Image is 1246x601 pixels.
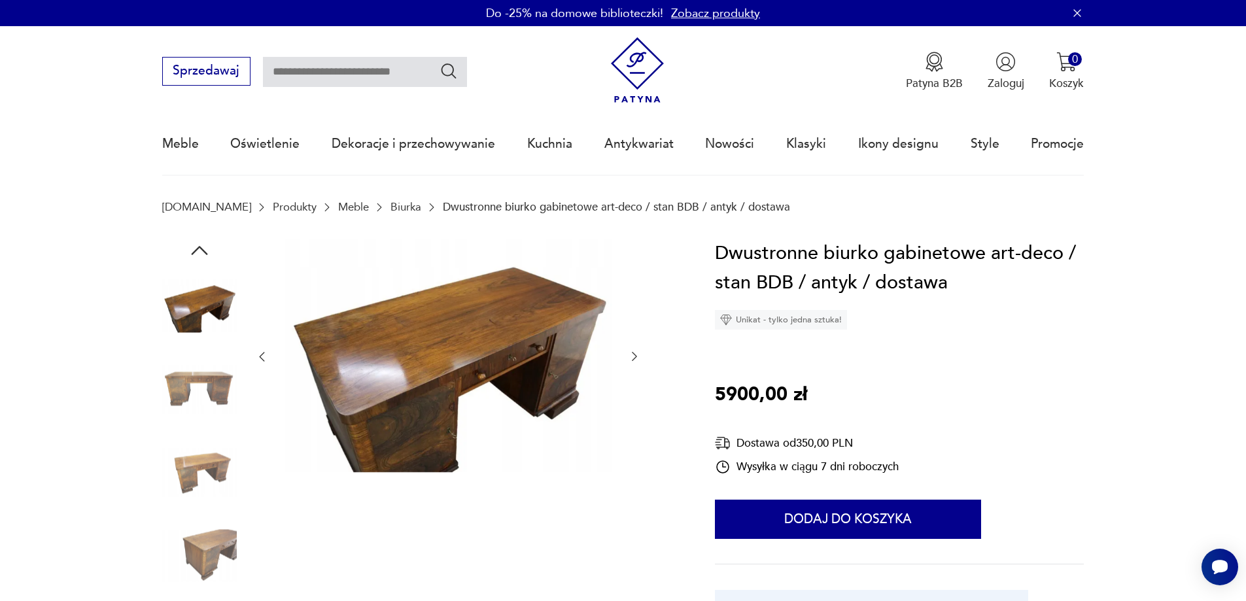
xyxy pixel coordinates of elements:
[1056,52,1077,72] img: Ikona koszyka
[1068,52,1082,66] div: 0
[604,114,674,174] a: Antykwariat
[988,76,1024,91] p: Zaloguj
[162,436,237,510] img: Zdjęcie produktu Dwustronne biurko gabinetowe art-deco / stan BDB / antyk / dostawa
[162,114,199,174] a: Meble
[671,5,760,22] a: Zobacz produkty
[906,52,963,91] button: Patyna B2B
[715,435,731,451] img: Ikona dostawy
[715,500,981,539] button: Dodaj do koszyka
[604,37,670,103] img: Patyna - sklep z meblami i dekoracjami vintage
[332,114,495,174] a: Dekoracje i przechowywanie
[162,57,251,86] button: Sprzedawaj
[162,519,237,593] img: Zdjęcie produktu Dwustronne biurko gabinetowe art-deco / stan BDB / antyk / dostawa
[705,114,754,174] a: Nowości
[988,52,1024,91] button: Zaloguj
[443,201,790,213] p: Dwustronne biurko gabinetowe art-deco / stan BDB / antyk / dostawa
[285,239,612,473] img: Zdjęcie produktu Dwustronne biurko gabinetowe art-deco / stan BDB / antyk / dostawa
[715,380,807,410] p: 5900,00 zł
[162,201,251,213] a: [DOMAIN_NAME]
[1202,549,1238,585] iframe: Smartsupp widget button
[486,5,663,22] p: Do -25% na domowe biblioteczki!
[162,352,237,426] img: Zdjęcie produktu Dwustronne biurko gabinetowe art-deco / stan BDB / antyk / dostawa
[1049,76,1084,91] p: Koszyk
[527,114,572,174] a: Kuchnia
[440,61,459,80] button: Szukaj
[715,239,1084,298] h1: Dwustronne biurko gabinetowe art-deco / stan BDB / antyk / dostawa
[906,52,963,91] a: Ikona medaluPatyna B2B
[273,201,317,213] a: Produkty
[715,459,899,475] div: Wysyłka w ciągu 7 dni roboczych
[338,201,369,213] a: Meble
[924,52,944,72] img: Ikona medalu
[1049,52,1084,91] button: 0Koszyk
[995,52,1016,72] img: Ikonka użytkownika
[858,114,939,174] a: Ikony designu
[390,201,421,213] a: Biurka
[162,67,251,77] a: Sprzedawaj
[971,114,999,174] a: Style
[715,310,847,330] div: Unikat - tylko jedna sztuka!
[715,435,899,451] div: Dostawa od 350,00 PLN
[786,114,826,174] a: Klasyki
[1031,114,1084,174] a: Promocje
[720,314,732,326] img: Ikona diamentu
[162,269,237,343] img: Zdjęcie produktu Dwustronne biurko gabinetowe art-deco / stan BDB / antyk / dostawa
[230,114,300,174] a: Oświetlenie
[906,76,963,91] p: Patyna B2B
